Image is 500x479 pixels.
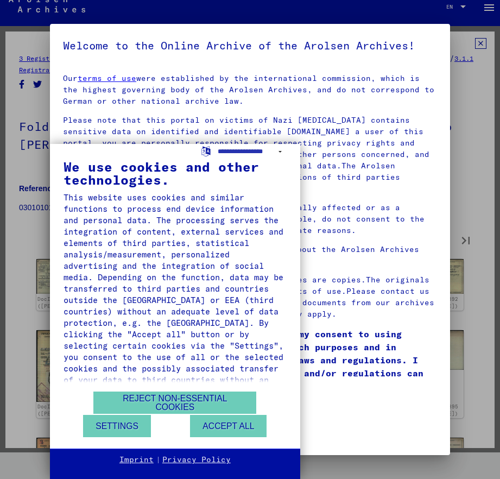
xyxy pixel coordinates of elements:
button: Settings [83,415,151,437]
button: Reject non-essential cookies [93,392,256,414]
a: Privacy Policy [162,455,231,465]
div: This website uses cookies and similar functions to process end device information and personal da... [64,192,287,397]
button: Accept all [190,415,267,437]
a: Imprint [119,455,154,465]
div: We use cookies and other technologies. [64,160,287,186]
